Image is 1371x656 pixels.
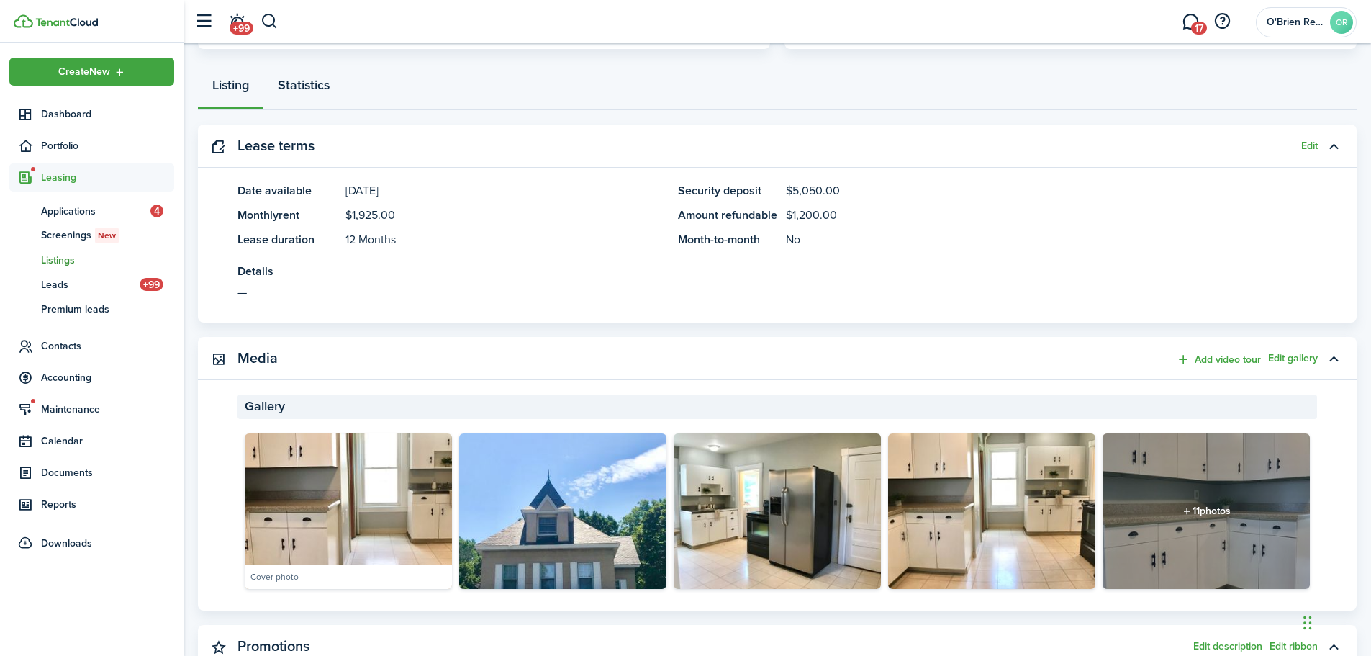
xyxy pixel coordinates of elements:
a: ScreeningsNew [9,223,174,248]
button: Toggle accordion [1321,134,1346,158]
panel-main-title: Date available [237,182,338,199]
button: Add video tour [1176,351,1261,368]
panel-main-title: Security deposit [678,182,779,199]
iframe: Chat Widget [1131,500,1371,656]
panel-main-title: Details [237,263,1317,280]
panel-main-description: No [786,231,1317,248]
span: Dashboard [41,107,174,122]
span: Listings [41,253,174,268]
span: Contacts [41,338,174,354]
avatar-text: OR [1330,11,1353,34]
span: 17 [1191,22,1207,35]
span: +99 [140,278,163,291]
panel-main-body: Toggle accordion [198,182,1357,323]
img: Image [459,433,666,589]
button: Search [261,9,279,34]
panel-main-title: Media [237,350,278,367]
span: Portfolio [41,138,174,153]
span: Maintenance [41,402,174,417]
div: Drag [1303,601,1312,644]
button: Toggle accordion [1321,346,1346,371]
a: Dashboard [9,100,174,128]
img: Image [674,433,881,589]
span: Reports [41,497,174,512]
panel-main-description: [DATE] [345,182,664,199]
button: Open sidebar [190,8,217,35]
a: Statistics [263,67,344,110]
div: 11 photos [1103,433,1310,589]
span: Accounting [41,370,174,385]
span: Leasing [41,170,174,185]
span: +99 [230,22,253,35]
img: TenantCloud [35,18,98,27]
a: Leads+99 [9,272,174,297]
a: Applications4 [9,199,174,223]
span: Leads [41,277,140,292]
a: Listings [9,248,174,272]
button: Open menu [9,58,174,86]
panel-main-title: Promotions [237,638,309,655]
panel-main-title: Month-to-month [678,231,779,248]
div: Cover photo [250,570,299,583]
a: Notifications [223,4,250,40]
span: Screenings [41,228,174,243]
panel-main-title: Amount refundable [678,207,779,224]
a: Premium leads [9,297,174,321]
span: Documents [41,465,174,480]
span: Create New [58,67,110,77]
span: O'Brien Residences LLC [1267,17,1324,27]
span: Calendar [41,433,174,449]
panel-main-item-text: — [237,263,1317,301]
panel-main-description: $1,925.00 [345,207,664,224]
a: Reports [9,490,174,518]
panel-main-title: Monthly rent [237,207,338,224]
span: Gallery [245,397,285,416]
button: Edit [1301,140,1318,152]
img: TenantCloud [14,14,33,28]
button: Open resource center [1210,9,1234,34]
span: Premium leads [41,302,174,317]
panel-main-description: 12 Months [345,231,664,248]
panel-main-title: Lease duration [237,231,338,248]
span: New [98,229,116,242]
button: Edit gallery [1268,353,1318,364]
img: Image [245,433,452,589]
span: 4 [150,205,163,217]
panel-main-body: Toggle accordion [198,395,1357,611]
img: Image [888,433,1095,589]
panel-main-description: $5,050.00 [786,182,1317,199]
span: Applications [41,204,150,219]
panel-main-description: $1,200.00 [786,207,1317,224]
panel-main-title: Lease terms [237,138,315,154]
span: Downloads [41,536,92,551]
a: Messaging [1177,4,1204,40]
